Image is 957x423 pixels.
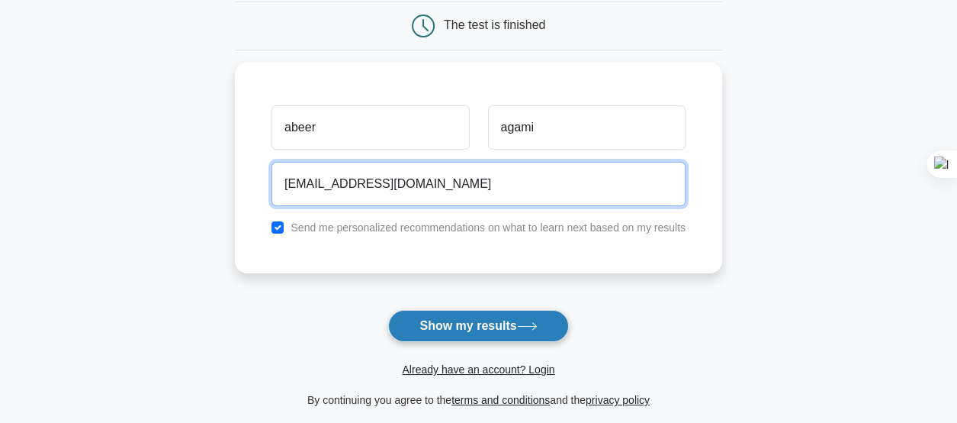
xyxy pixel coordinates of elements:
[388,310,568,342] button: Show my results
[451,394,550,406] a: terms and conditions
[226,391,731,409] div: By continuing you agree to the and the
[586,394,650,406] a: privacy policy
[402,363,554,376] a: Already have an account? Login
[271,105,469,150] input: First name
[271,162,686,206] input: Email
[444,18,545,31] div: The test is finished
[488,105,686,150] input: Last name
[291,221,686,234] label: Send me personalized recommendations on what to learn next based on my results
